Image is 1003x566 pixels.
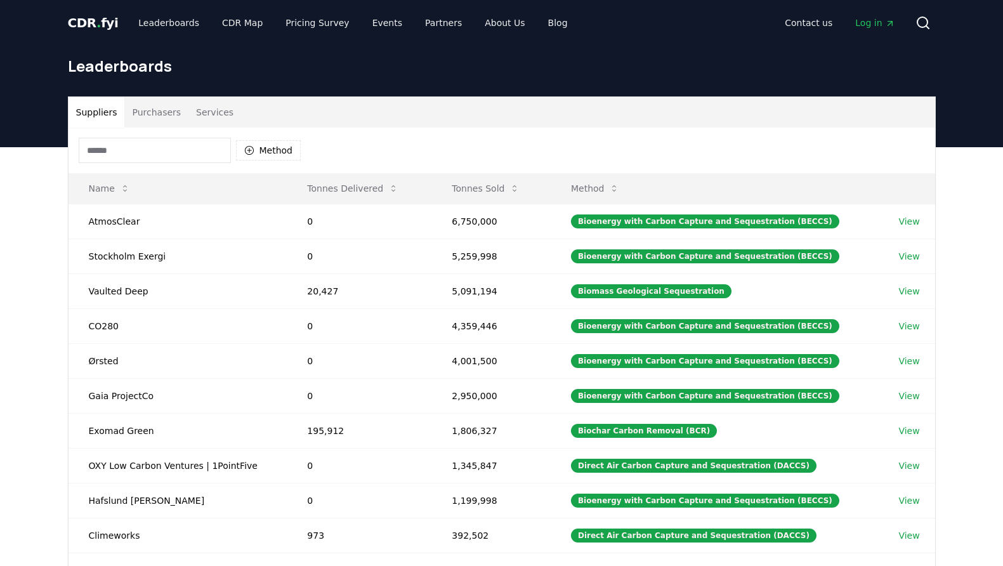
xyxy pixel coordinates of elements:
[431,273,551,308] td: 5,091,194
[96,15,101,30] span: .
[431,518,551,553] td: 392,502
[236,140,301,161] button: Method
[287,413,431,448] td: 195,912
[212,11,273,34] a: CDR Map
[571,529,816,543] div: Direct Air Carbon Capture and Sequestration (DACCS)
[571,459,816,473] div: Direct Air Carbon Capture and Sequestration (DACCS)
[362,11,412,34] a: Events
[898,285,919,298] a: View
[538,11,578,34] a: Blog
[775,11,842,34] a: Contact us
[69,204,287,239] td: AtmosClear
[124,97,188,128] button: Purchasers
[287,483,431,518] td: 0
[275,11,359,34] a: Pricing Survey
[571,249,839,263] div: Bioenergy with Carbon Capture and Sequestration (BECCS)
[898,529,919,542] a: View
[431,448,551,483] td: 1,345,847
[571,424,717,438] div: Biochar Carbon Removal (BCR)
[571,494,839,508] div: Bioenergy with Carbon Capture and Sequestration (BECCS)
[571,319,839,333] div: Bioenergy with Carbon Capture and Sequestration (BECCS)
[68,15,119,30] span: CDR fyi
[571,214,839,228] div: Bioenergy with Carbon Capture and Sequestration (BECCS)
[68,56,936,76] h1: Leaderboards
[69,97,125,128] button: Suppliers
[898,459,919,472] a: View
[69,448,287,483] td: OXY Low Carbon Ventures | 1PointFive
[431,413,551,448] td: 1,806,327
[128,11,577,34] nav: Main
[415,11,472,34] a: Partners
[128,11,209,34] a: Leaderboards
[898,425,919,437] a: View
[845,11,905,34] a: Log in
[69,378,287,413] td: Gaia ProjectCo
[287,448,431,483] td: 0
[898,390,919,402] a: View
[287,378,431,413] td: 0
[287,308,431,343] td: 0
[68,14,119,32] a: CDR.fyi
[855,16,895,29] span: Log in
[571,284,731,298] div: Biomass Geological Sequestration
[69,308,287,343] td: CO280
[69,273,287,308] td: Vaulted Deep
[287,273,431,308] td: 20,427
[297,176,409,201] button: Tonnes Delivered
[898,355,919,367] a: View
[431,308,551,343] td: 4,359,446
[775,11,905,34] nav: Main
[898,320,919,332] a: View
[69,343,287,378] td: Ørsted
[431,239,551,273] td: 5,259,998
[287,343,431,378] td: 0
[571,354,839,368] div: Bioenergy with Carbon Capture and Sequestration (BECCS)
[69,483,287,518] td: Hafslund [PERSON_NAME]
[431,378,551,413] td: 2,950,000
[431,483,551,518] td: 1,199,998
[431,343,551,378] td: 4,001,500
[287,204,431,239] td: 0
[188,97,241,128] button: Services
[442,176,530,201] button: Tonnes Sold
[571,389,839,403] div: Bioenergy with Carbon Capture and Sequestration (BECCS)
[898,494,919,507] a: View
[69,518,287,553] td: Climeworks
[69,413,287,448] td: Exomad Green
[287,518,431,553] td: 973
[79,176,140,201] button: Name
[561,176,630,201] button: Method
[431,204,551,239] td: 6,750,000
[898,250,919,263] a: View
[287,239,431,273] td: 0
[475,11,535,34] a: About Us
[898,215,919,228] a: View
[69,239,287,273] td: Stockholm Exergi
